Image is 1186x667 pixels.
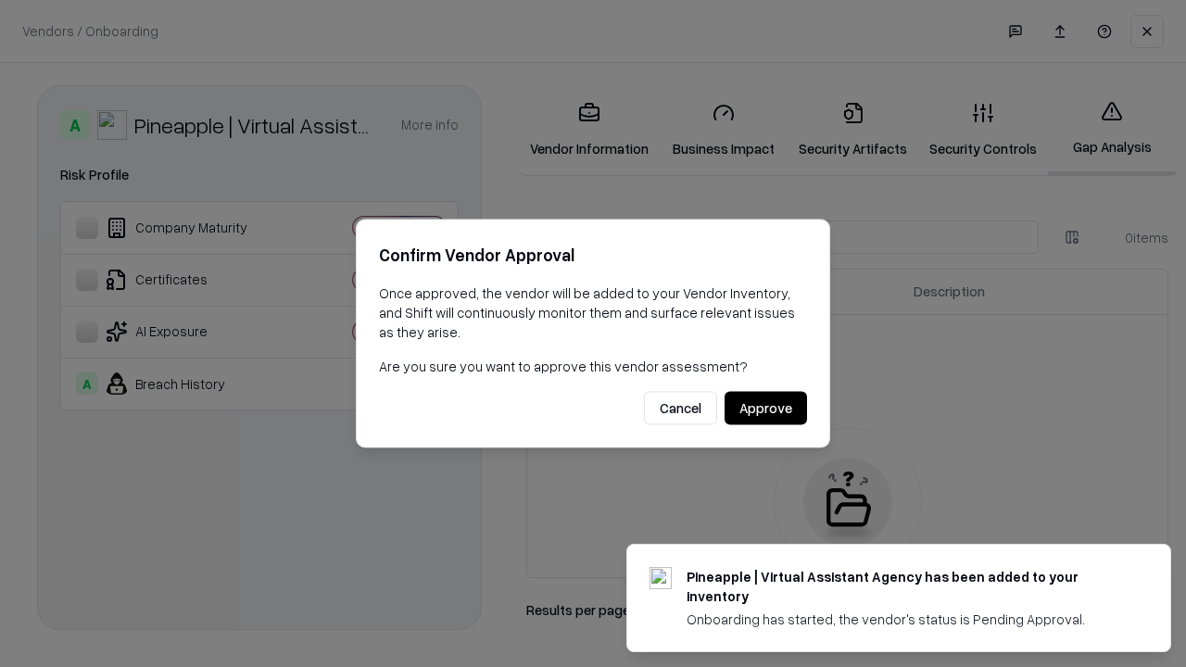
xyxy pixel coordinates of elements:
[379,242,807,269] h2: Confirm Vendor Approval
[650,567,672,589] img: trypineapple.com
[644,392,717,425] button: Cancel
[687,610,1126,629] div: Onboarding has started, the vendor's status is Pending Approval.
[379,357,807,376] p: Are you sure you want to approve this vendor assessment?
[379,283,807,342] p: Once approved, the vendor will be added to your Vendor Inventory, and Shift will continuously mon...
[725,392,807,425] button: Approve
[687,567,1126,606] div: Pineapple | Virtual Assistant Agency has been added to your inventory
